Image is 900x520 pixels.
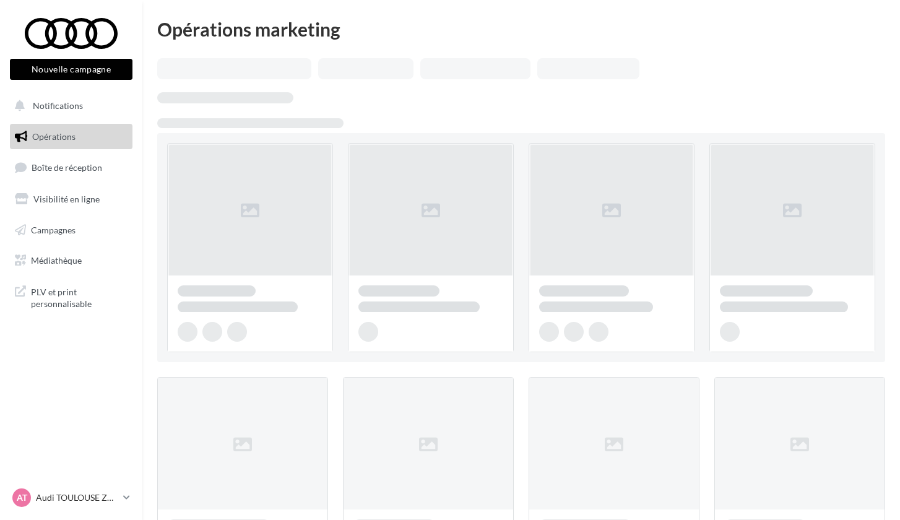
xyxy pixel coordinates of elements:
[7,248,135,274] a: Médiathèque
[32,131,76,142] span: Opérations
[17,492,27,504] span: AT
[10,486,132,509] a: AT Audi TOULOUSE ZAC
[7,93,130,119] button: Notifications
[7,186,135,212] a: Visibilité en ligne
[157,20,885,38] div: Opérations marketing
[10,59,132,80] button: Nouvelle campagne
[32,162,102,173] span: Boîte de réception
[7,279,135,315] a: PLV et print personnalisable
[33,194,100,204] span: Visibilité en ligne
[31,255,82,266] span: Médiathèque
[36,492,118,504] p: Audi TOULOUSE ZAC
[33,100,83,111] span: Notifications
[7,217,135,243] a: Campagnes
[7,154,135,181] a: Boîte de réception
[7,124,135,150] a: Opérations
[31,224,76,235] span: Campagnes
[31,284,128,310] span: PLV et print personnalisable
